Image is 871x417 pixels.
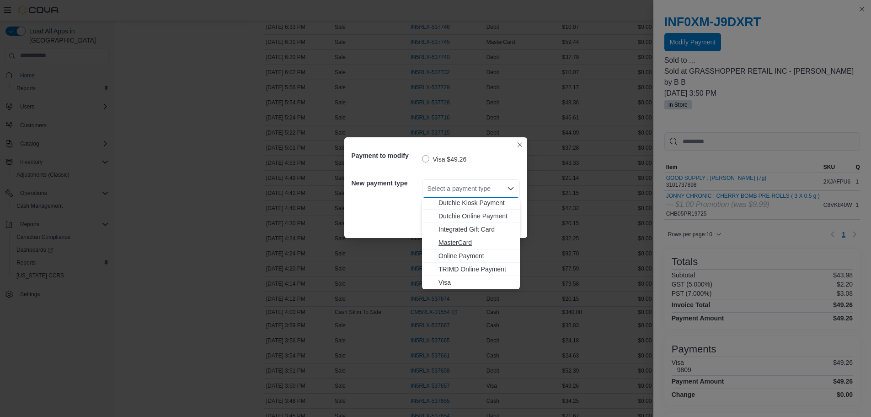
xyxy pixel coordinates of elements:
[422,196,520,210] button: Dutchie Kiosk Payment
[438,265,514,274] span: TRIMD Online Payment
[514,139,525,150] button: Closes this modal window
[422,130,520,289] div: Choose from the following options
[422,249,520,263] button: Online Payment
[422,223,520,236] button: Integrated Gift Card
[438,278,514,287] span: Visa
[438,198,514,207] span: Dutchie Kiosk Payment
[438,225,514,234] span: Integrated Gift Card
[438,251,514,260] span: Online Payment
[438,238,514,247] span: MasterCard
[352,146,420,165] h5: Payment to modify
[438,211,514,221] span: Dutchie Online Payment
[422,276,520,289] button: Visa
[422,236,520,249] button: MasterCard
[422,210,520,223] button: Dutchie Online Payment
[422,263,520,276] button: TRIMD Online Payment
[507,185,514,192] button: Close list of options
[427,183,428,194] input: Accessible screen reader label
[422,154,467,165] label: Visa $49.26
[352,174,420,192] h5: New payment type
